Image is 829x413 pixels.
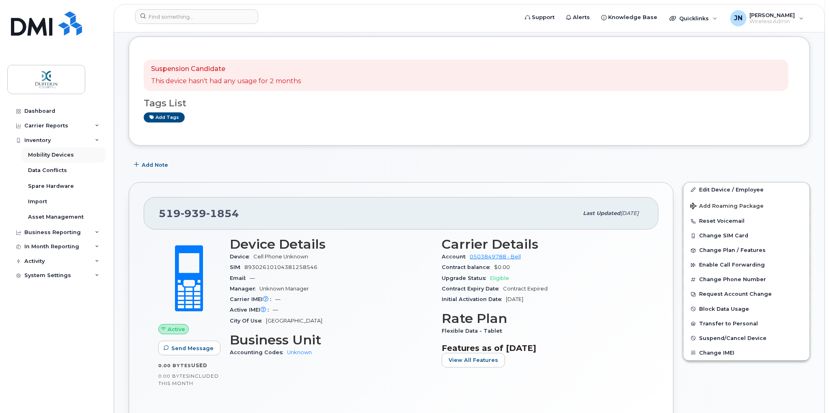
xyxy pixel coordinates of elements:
p: Suspension Candidate [151,65,301,74]
span: JN [734,13,743,23]
span: Last updated [583,210,620,216]
span: 0.00 Bytes [158,363,191,368]
button: Change Plan / Features [684,243,810,258]
button: Suspend/Cancel Device [684,331,810,346]
span: 939 [181,207,206,219]
span: Suspend/Cancel Device [699,335,766,341]
span: 1854 [206,207,239,219]
span: Carrier IMEI [230,296,275,302]
span: Contract balance [442,264,494,270]
span: 89302610104381258546 [244,264,317,270]
span: Initial Activation Date [442,296,506,302]
button: Enable Call Forwarding [684,258,810,272]
h3: Features as of [DATE] [442,343,644,353]
span: $0.00 [494,264,510,270]
a: Unknown [287,349,312,355]
span: Email [230,275,250,281]
button: Request Account Change [684,287,810,301]
span: Quicklinks [679,15,709,22]
span: Accounting Codes [230,349,287,355]
span: Send Message [171,344,214,352]
span: Contract Expiry Date [442,286,503,292]
span: [GEOGRAPHIC_DATA] [266,318,322,324]
a: 0503849788 - Bell [470,254,521,260]
div: Quicklinks [664,10,723,26]
a: Knowledge Base [596,9,663,26]
button: Change Phone Number [684,272,810,287]
span: [DATE] [506,296,523,302]
span: Alerts [573,13,590,22]
div: Joe Neely [725,10,810,26]
button: Change IMEI [684,346,810,360]
span: Change Plan / Features [699,247,766,254]
span: SIM [230,264,244,270]
button: View All Features [442,353,505,368]
span: Support [532,13,555,22]
button: Add Roaming Package [684,197,810,214]
p: This device hasn't had any usage for 2 months [151,77,301,86]
button: Send Message [158,341,220,355]
span: Manager [230,286,259,292]
a: Alerts [560,9,596,26]
span: Knowledge Base [608,13,657,22]
h3: Business Unit [230,333,432,347]
button: Reset Voicemail [684,214,810,228]
span: Upgrade Status [442,275,490,281]
span: Active IMEI [230,307,273,313]
h3: Device Details [230,237,432,252]
span: — [275,296,281,302]
input: Find something... [135,9,258,24]
button: Add Note [129,158,175,172]
span: View All Features [449,356,498,364]
span: Add Roaming Package [690,203,764,211]
span: Cell Phone Unknown [253,254,308,260]
span: Eligible [490,275,509,281]
span: Wireless Admin [750,18,795,25]
a: Edit Device / Employee [684,183,810,197]
span: Account [442,254,470,260]
span: — [250,275,255,281]
span: Add Note [142,161,168,169]
span: — [273,307,278,313]
button: Change SIM Card [684,228,810,243]
span: Active [168,325,185,333]
span: used [191,362,207,368]
a: Support [519,9,560,26]
span: Contract Expired [503,286,548,292]
span: 0.00 Bytes [158,373,189,379]
span: City Of Use [230,318,266,324]
h3: Rate Plan [442,311,644,326]
span: Flexible Data - Tablet [442,328,506,334]
button: Transfer to Personal [684,316,810,331]
span: 519 [159,207,239,219]
h3: Tags List [144,98,795,108]
span: included this month [158,373,219,386]
span: Enable Call Forwarding [699,262,765,268]
span: [DATE] [620,210,639,216]
h3: Carrier Details [442,237,644,252]
button: Block Data Usage [684,302,810,316]
span: Unknown Manager [259,286,309,292]
span: [PERSON_NAME] [750,12,795,18]
span: Device [230,254,253,260]
a: Add tags [144,112,185,123]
